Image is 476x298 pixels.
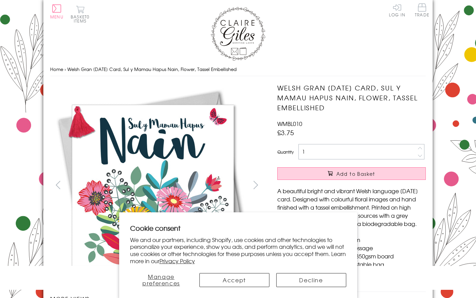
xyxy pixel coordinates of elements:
[130,273,193,287] button: Manage preferences
[199,273,269,287] button: Accept
[336,170,375,177] span: Add to Basket
[65,66,66,72] span: ›
[159,257,195,265] a: Privacy Policy
[50,66,63,72] a: Home
[50,4,64,19] button: Menu
[211,7,265,61] img: Claire Giles Greetings Cards
[50,62,426,76] nav: breadcrumbs
[277,187,426,228] p: A beautiful bright and vibrant Welsh language [DATE] card. Designed with colourful floral images ...
[277,119,302,128] span: WMBL010
[142,272,180,287] span: Manage preferences
[50,14,64,20] span: Menu
[130,223,346,233] h2: Cookie consent
[130,236,346,265] p: We and our partners, including Shopify, use cookies and other technologies to personalize your ex...
[276,273,346,287] button: Decline
[277,167,426,180] button: Add to Basket
[264,83,468,288] img: Welsh Gran Mother's Day Card, Sul y Mamau Hapus Nain, Flower, Tassel Embellished
[277,149,294,155] label: Quantity
[74,14,89,24] span: 0 items
[71,5,89,23] button: Basket0 items
[50,177,66,193] button: prev
[67,66,237,72] span: Welsh Gran [DATE] Card, Sul y Mamau Hapus Nain, Flower, Tassel Embellished
[389,3,405,17] a: Log In
[277,83,426,112] h1: Welsh Gran [DATE] Card, Sul y Mamau Hapus Nain, Flower, Tassel Embellished
[415,3,429,18] a: Trade
[277,128,294,137] span: £3.75
[248,177,264,193] button: next
[50,83,255,288] img: Welsh Gran Mother's Day Card, Sul y Mamau Hapus Nain, Flower, Tassel Embellished
[415,3,429,17] span: Trade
